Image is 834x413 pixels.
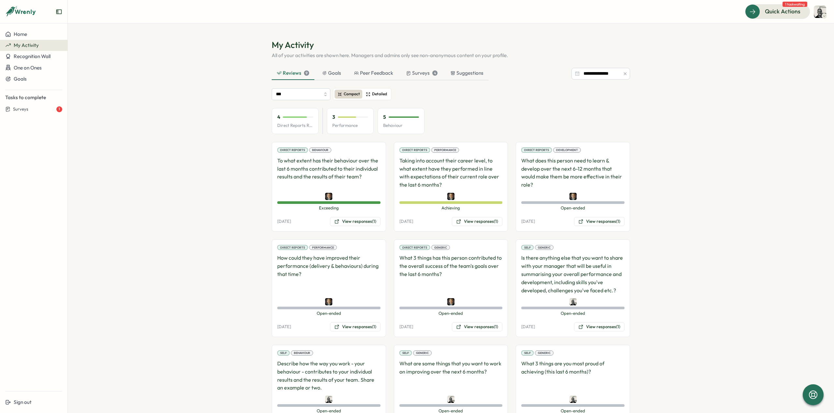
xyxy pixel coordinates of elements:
[765,7,800,16] span: Quick Actions
[399,245,430,250] div: Direct Reports
[304,70,309,76] div: 9
[569,396,577,403] img: Damien Glista
[56,8,62,15] button: Expand sidebar
[322,69,341,77] div: Goals
[406,69,438,77] div: Surveys
[569,298,577,305] img: Damien Glista
[535,245,554,250] div: Generic
[521,205,625,211] span: Open-ended
[14,76,27,82] span: Goals
[521,219,535,224] p: [DATE]
[447,193,454,200] img: Bill Warshauer
[291,350,313,356] div: Behaviour
[277,114,280,121] p: 4
[332,123,368,129] p: Performance
[535,350,554,356] div: Generic
[277,311,381,316] span: Open-ended
[521,147,552,153] div: Direct Reports
[277,205,381,211] span: Exceeding
[451,69,483,77] div: Suggestions
[13,106,28,112] span: Surveys
[553,147,581,153] div: Development
[399,324,413,330] p: [DATE]
[383,123,419,129] p: Behaviour
[431,245,450,250] div: Generic
[399,254,503,294] p: What 3 things has this person contributed to the overall success of the team's goals over the las...
[56,106,62,112] div: 1
[344,91,360,97] span: Compact
[745,4,810,19] button: Quick Actions
[452,322,502,331] button: View responses(1)
[272,39,630,51] h1: My Activity
[277,69,309,77] div: Reviews
[14,31,27,37] span: Home
[277,350,290,356] div: Self
[399,350,412,356] div: Self
[14,53,50,59] span: Recognition Wall
[372,91,387,97] span: Detailed
[277,147,308,153] div: Direct Reports
[521,245,534,250] div: Self
[332,114,335,121] p: 3
[272,52,630,59] p: All of your activities are shown here. Managers and admins only see non-anonymous content on your...
[431,147,459,153] div: Performance
[309,147,331,153] div: Behaviour
[447,298,454,305] img: Bill Warshauer
[399,359,503,392] p: What are some things that you want to work on improving over the next 6 months?
[521,311,625,316] span: Open-ended
[277,219,291,224] p: [DATE]
[521,324,535,330] p: [DATE]
[521,350,534,356] div: Self
[574,217,625,226] button: View responses(1)
[432,70,438,76] div: 4
[521,254,625,294] p: Is there anything else that you want to share with your manager that will be useful in summarisin...
[277,245,308,250] div: Direct Reports
[521,359,625,392] p: What 3 things are you most proud of achieving (this last 6 months)?
[309,245,337,250] div: Performance
[330,217,381,226] button: View responses(1)
[14,42,39,48] span: My Activity
[277,359,381,392] p: Describe how the way you work - your behaviour - contributes to your individual results and the r...
[14,399,32,405] span: Sign out
[569,193,577,200] img: Bill Warshauer
[413,350,432,356] div: Generic
[277,157,381,189] p: To what extent has their behaviour over the last 6 months contributed to their individual results...
[5,94,62,101] p: Tasks to complete
[399,311,503,316] span: Open-ended
[383,114,386,121] p: 5
[452,217,502,226] button: View responses(1)
[399,219,413,224] p: [DATE]
[574,322,625,331] button: View responses(1)
[399,157,503,189] p: Taking into account their career level, to what extent have they performed in line with expectati...
[325,396,332,403] img: Damien Glista
[14,65,42,71] span: One on Ones
[277,123,313,129] p: Direct Reports Review Avg
[783,2,807,7] span: 1 task waiting
[277,324,291,330] p: [DATE]
[399,205,503,211] span: Achieving
[521,157,625,189] p: What does this person need to learn & develop over the next 6-12 months that would make them be m...
[330,322,381,331] button: View responses(1)
[354,69,393,77] div: Peer Feedback
[399,147,430,153] div: Direct Reports
[447,396,454,403] img: Damien Glista
[277,254,381,294] p: How could they have improved their performance (delivery & behaviours) during that time?
[325,193,332,200] img: Bill Warshauer
[814,6,826,18] img: Damien Glista
[325,298,332,305] img: Bill Warshauer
